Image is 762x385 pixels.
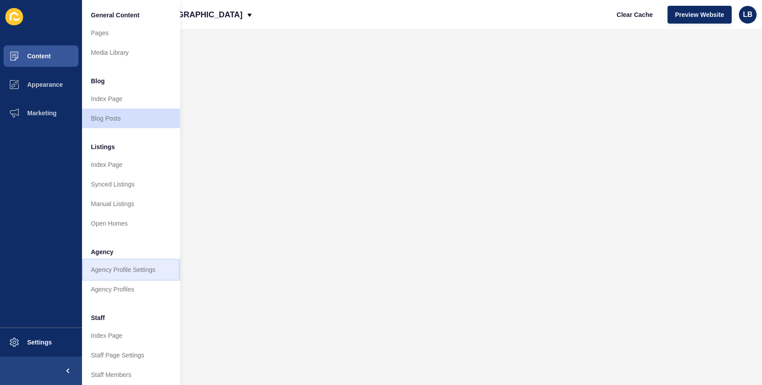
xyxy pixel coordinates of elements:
[82,365,180,385] a: Staff Members
[82,89,180,109] a: Index Page
[91,313,105,322] span: Staff
[743,10,752,19] span: LB
[609,6,660,24] button: Clear Cache
[82,23,180,43] a: Pages
[91,247,114,256] span: Agency
[82,174,180,194] a: Synced Listings
[82,155,180,174] a: Index Page
[82,345,180,365] a: Staff Page Settings
[82,214,180,233] a: Open Homes
[82,43,180,62] a: Media Library
[82,109,180,128] a: Blog Posts
[617,10,653,19] span: Clear Cache
[668,6,732,24] button: Preview Website
[91,11,139,20] span: General Content
[82,280,180,299] a: Agency Profiles
[82,326,180,345] a: Index Page
[82,260,180,280] a: Agency Profile Settings
[675,10,724,19] span: Preview Website
[91,77,105,85] span: Blog
[82,194,180,214] a: Manual Listings
[91,142,115,151] span: Listings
